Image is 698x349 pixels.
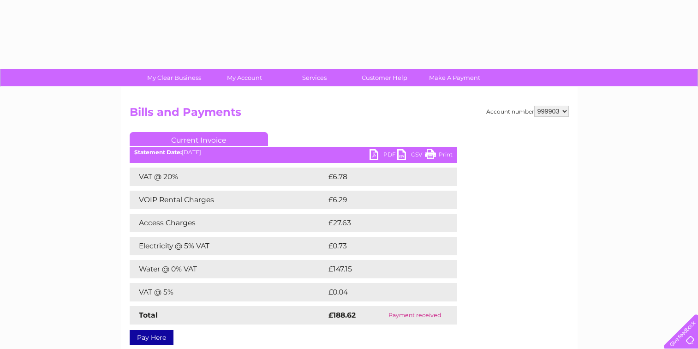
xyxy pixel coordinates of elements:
a: My Clear Business [136,69,212,86]
a: Services [276,69,352,86]
a: CSV [397,149,425,162]
td: £147.15 [326,260,439,278]
b: Statement Date: [134,149,182,156]
a: My Account [206,69,282,86]
td: VAT @ 5% [130,283,326,301]
td: £27.63 [326,214,438,232]
a: Print [425,149,453,162]
td: Payment received [373,306,457,325]
div: Account number [486,106,569,117]
td: VAT @ 20% [130,168,326,186]
a: Current Invoice [130,132,268,146]
td: £0.04 [326,283,436,301]
td: £6.78 [326,168,436,186]
strong: £188.62 [328,311,356,319]
strong: Total [139,311,158,319]
div: [DATE] [130,149,457,156]
a: Make A Payment [417,69,493,86]
a: Pay Here [130,330,173,345]
td: VOIP Rental Charges [130,191,326,209]
h2: Bills and Payments [130,106,569,123]
a: Customer Help [346,69,423,86]
td: Access Charges [130,214,326,232]
td: £6.29 [326,191,436,209]
td: Water @ 0% VAT [130,260,326,278]
a: PDF [370,149,397,162]
td: £0.73 [326,237,436,255]
td: Electricity @ 5% VAT [130,237,326,255]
